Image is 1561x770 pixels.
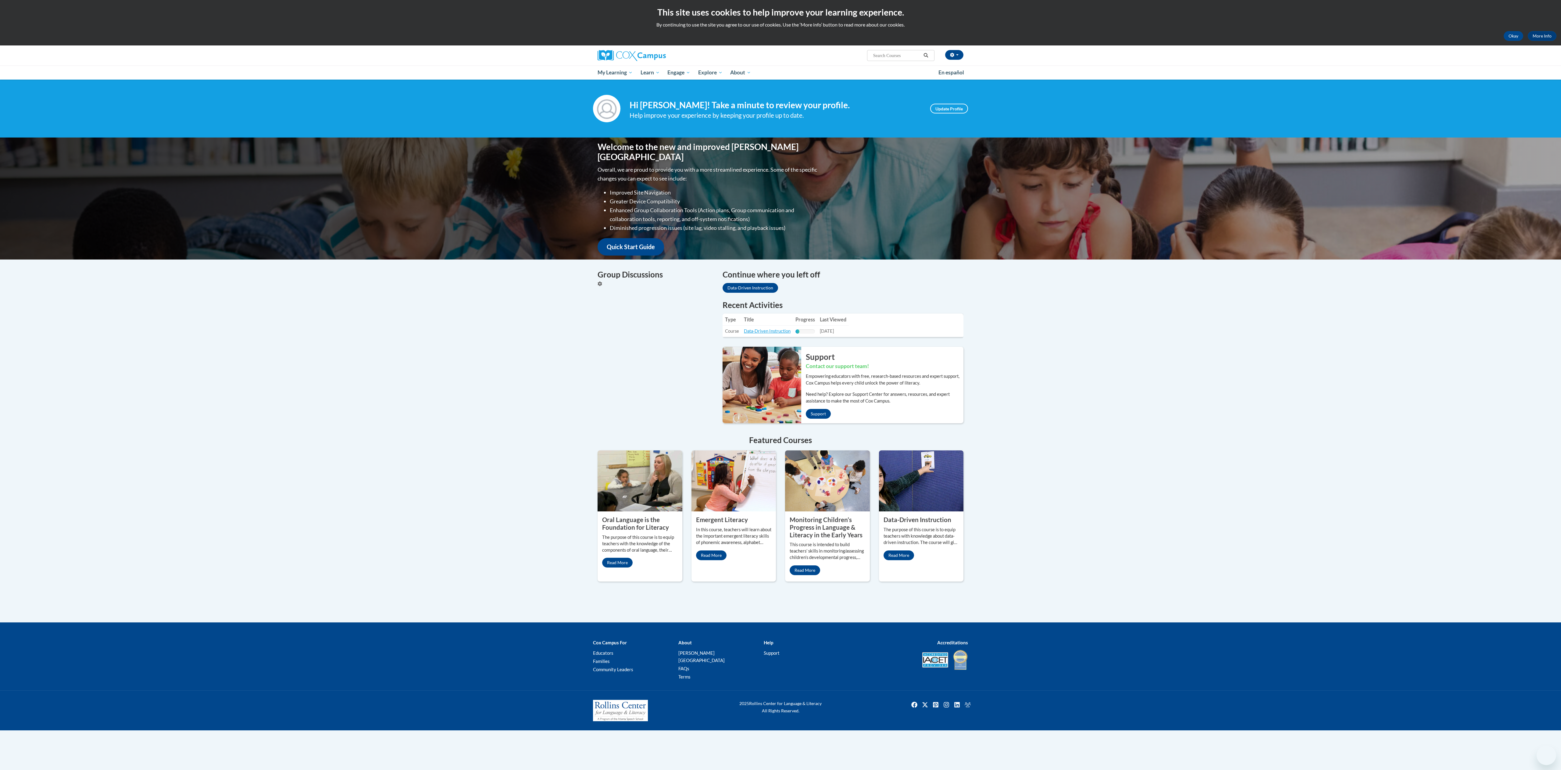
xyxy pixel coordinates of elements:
[785,450,870,511] img: Monitoring Children’s Progress in Language & Literacy in the Early Years
[594,66,637,80] a: My Learning
[598,69,633,76] span: My Learning
[921,52,931,59] button: Search
[696,550,727,560] a: Read More
[598,50,713,61] a: Cox Campus
[663,66,694,80] a: Engage
[598,434,963,446] h4: Featured Courses
[920,700,930,710] a: Twitter
[723,283,778,293] a: Data-Driven Instruction
[963,700,973,710] a: Facebook Group
[790,565,820,575] a: Read More
[5,21,1556,28] p: By continuing to use the site you agree to our use of cookies. Use the ‘More info’ button to read...
[602,534,678,553] p: The purpose of this course is to equip teachers with the knowledge of the components of oral lang...
[593,667,633,672] a: Community Leaders
[941,700,951,710] img: Instagram icon
[602,558,633,568] a: Read More
[610,197,819,206] li: Greater Device Compatibility
[593,640,627,645] b: Cox Campus For
[937,640,968,645] b: Accreditations
[1504,31,1523,41] button: Okay
[931,700,941,710] a: Pinterest
[963,700,973,710] img: Facebook group icon
[5,6,1556,18] h2: This site uses cookies to help improve your learning experience.
[598,142,819,162] h1: Welcome to the new and improved [PERSON_NAME][GEOGRAPHIC_DATA]
[610,188,819,197] li: Improved Site Navigation
[610,206,819,224] li: Enhanced Group Collaboration Tools (Action plans, Group communication and collaboration tools, re...
[667,69,690,76] span: Engage
[744,328,791,334] a: Data-Driven Instruction
[879,450,964,511] img: Data-Driven Instruction
[873,52,921,59] input: Search Courses
[806,373,963,386] p: Empowering educators with free, research-based resources and expert support, Cox Campus helps eve...
[934,66,968,79] a: En español
[806,391,963,404] p: Need help? Explore our Support Center for answers, resources, and expert assistance to make the m...
[691,450,776,511] img: Emergent Literacy
[941,700,951,710] a: Instagram
[602,516,669,531] property: Oral Language is the Foundation for Literacy
[795,329,799,334] div: Progress, %
[806,363,963,370] h3: Contact our support team!
[884,527,959,546] p: The purpose of this course is to equip teachers with knowledge about data-driven instruction. The...
[598,269,713,281] h4: Group Discussions
[739,701,749,706] span: 2025
[598,165,819,183] p: Overall, we are proud to provide you with a more streamlined experience. Some of the specific cha...
[953,649,968,671] img: IDA® Accredited
[793,313,817,326] th: Progress
[790,542,865,561] p: This course is intended to build teachers’ skills in monitoring/assessing children’s developmenta...
[938,69,964,76] span: En español
[610,224,819,232] li: Diminished progression issues (site lag, video stalling, and playback issues)
[696,516,748,523] property: Emergent Literacy
[593,95,620,122] img: Profile Image
[716,700,845,714] div: Rollins Center for Language & Literacy All Rights Reserved.
[920,700,930,710] img: Twitter icon
[741,313,793,326] th: Title
[945,50,963,60] button: Account Settings
[598,450,682,511] img: Oral Language is the Foundation for Literacy
[884,516,951,523] property: Data-Driven Instruction
[909,700,919,710] a: Facebook
[909,700,919,710] img: Facebook icon
[678,640,692,645] b: About
[718,347,801,423] img: ...
[598,50,666,61] img: Cox Campus
[593,658,610,664] a: Families
[806,409,831,419] a: Support
[723,299,963,310] h1: Recent Activities
[764,640,773,645] b: Help
[694,66,727,80] a: Explore
[730,69,751,76] span: About
[698,69,723,76] span: Explore
[588,66,973,80] div: Main menu
[1537,746,1556,765] iframe: Button to launch messaging window
[725,328,739,334] span: Course
[930,104,968,113] a: Update Profile
[884,550,914,560] a: Read More
[764,650,780,656] a: Support
[598,238,664,256] a: Quick Start Guide
[630,110,921,120] div: Help improve your experience by keeping your profile up to date.
[806,351,963,362] h2: Support
[952,700,962,710] a: Linkedin
[723,269,963,281] h4: Continue where you left off
[593,650,613,656] a: Educators
[922,652,948,668] img: Accredited IACET® Provider
[678,650,725,663] a: [PERSON_NAME][GEOGRAPHIC_DATA]
[952,700,962,710] img: LinkedIn icon
[820,328,834,334] span: [DATE]
[723,313,741,326] th: Type
[641,69,660,76] span: Learn
[678,666,689,671] a: FAQs
[593,700,648,721] img: Rollins Center for Language & Literacy - A Program of the Atlanta Speech School
[1528,31,1556,41] a: More Info
[630,100,921,110] h4: Hi [PERSON_NAME]! Take a minute to review your profile.
[727,66,755,80] a: About
[678,674,691,679] a: Terms
[817,313,849,326] th: Last Viewed
[790,516,863,538] property: Monitoring Children’s Progress in Language & Literacy in the Early Years
[931,700,941,710] img: Pinterest icon
[637,66,664,80] a: Learn
[696,527,772,546] p: In this course, teachers will learn about the important emergent literacy skills of phonemic awar...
